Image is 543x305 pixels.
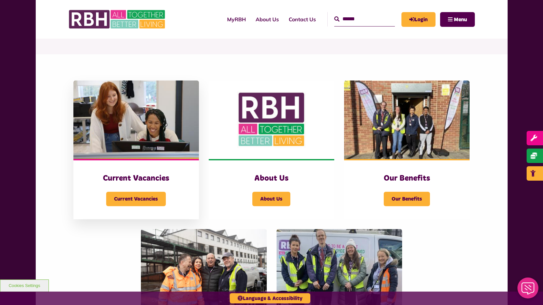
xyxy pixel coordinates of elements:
a: Our Benefits Our Benefits [344,81,470,219]
iframe: Netcall Web Assistant for live chat [514,276,543,305]
h3: Our Benefits [357,173,456,184]
span: About Us [252,192,290,206]
button: Language & Accessibility [230,293,310,303]
span: Our Benefits [384,192,430,206]
img: Dropinfreehold2 [344,81,470,159]
button: Navigation [440,12,475,27]
a: About Us About Us [209,81,334,219]
img: RBH Logo Social Media 480X360 (1) [209,81,334,159]
a: MyRBH [222,10,251,28]
a: Current Vacancies Current Vacancies [73,81,199,219]
span: Menu [454,17,467,22]
h3: Current Vacancies [87,173,186,184]
img: IMG 1470 [73,81,199,159]
a: About Us [251,10,284,28]
h3: About Us [222,173,321,184]
img: RBH [68,7,167,32]
a: Contact Us [284,10,321,28]
a: MyRBH [401,12,436,27]
span: Current Vacancies [106,192,166,206]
